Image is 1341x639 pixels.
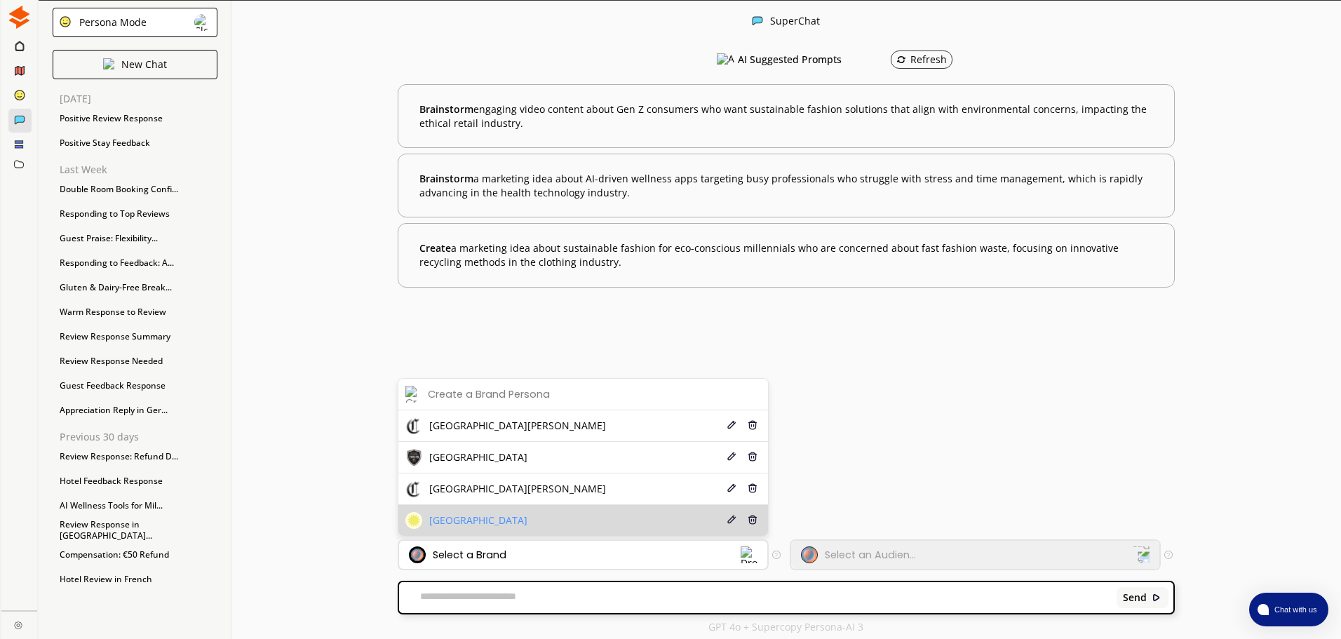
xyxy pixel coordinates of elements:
[53,400,217,421] div: Appreciation Reply in Ger...
[1123,592,1147,603] b: Send
[725,450,739,466] button: Edit Icon
[60,93,217,105] p: [DATE]
[741,546,757,563] img: Dropdown Icon
[53,593,217,614] div: Hotel Review: Guest Reply
[752,15,763,27] img: Close
[60,164,217,175] p: Last Week
[1,611,37,635] a: Close
[896,55,906,65] img: Refresh
[746,450,761,466] button: Delete Icon
[53,569,217,590] div: Hotel Review in French
[725,481,739,497] button: Edit Icon
[896,54,947,65] div: Refresh
[53,108,217,129] div: Positive Review Response
[14,621,22,629] img: Close
[727,483,736,493] img: Edit Icon
[53,375,217,396] div: Guest Feedback Response
[725,418,739,434] button: Edit Icon
[801,546,818,563] img: Audience Icon
[738,49,842,70] h3: AI Suggested Prompts
[746,481,761,497] button: Delete Icon
[419,172,473,185] span: Brainstorm
[53,203,217,224] div: Responding to Top Reviews
[429,420,606,431] span: [GEOGRAPHIC_DATA][PERSON_NAME]
[405,417,422,434] img: Brand Icon
[53,544,217,565] div: Compensation: €50 Refund
[1164,551,1173,559] img: Tooltip Icon
[53,326,217,347] div: Review Response Summary
[825,549,916,560] div: Select an Audien...
[405,449,422,466] img: Brand Icon
[53,277,217,298] div: Gluten & Dairy-Free Break...
[419,172,1152,199] b: a marketing idea about AI-driven wellness apps targeting busy professionals who struggle with str...
[405,512,422,529] img: Brand Icon
[74,17,147,28] div: Persona Mode
[121,59,167,70] p: New Chat
[727,515,736,525] img: Edit Icon
[429,515,527,526] span: [GEOGRAPHIC_DATA]
[53,228,217,249] div: Guest Praise: Flexibility...
[428,389,550,400] div: Create a Brand Persona
[53,495,217,516] div: AI Wellness Tools for Mil...
[53,471,217,492] div: Hotel Feedback Response
[433,549,506,560] div: Select a Brand
[419,241,1152,269] b: a marketing idea about sustainable fashion for eco-conscious millennials who are concerned about ...
[419,102,1152,130] b: engaging video content about Gen Z consumers who want sustainable fashion solutions that align wi...
[746,418,761,434] button: Delete Icon
[53,520,217,541] div: Review Response in [GEOGRAPHIC_DATA]...
[748,452,757,462] img: Delete Icon
[8,6,31,29] img: Close
[53,351,217,372] div: Review Response Needed
[429,452,527,463] span: [GEOGRAPHIC_DATA]
[727,452,736,462] img: Edit Icon
[725,513,739,529] button: Edit Icon
[60,431,217,443] p: Previous 30 days
[53,446,217,467] div: Review Response: Refund D...
[1152,593,1161,603] img: Close
[59,15,72,28] img: Close
[748,483,757,493] img: Delete Icon
[1249,593,1328,626] button: atlas-launcher
[1132,546,1150,564] img: Dropdown Icon
[53,179,217,200] div: Double Room Booking Confi...
[708,621,863,633] p: GPT 4o + Supercopy Persona-AI 3
[53,302,217,323] div: Warm Response to Review
[748,420,757,430] img: Delete Icon
[103,58,114,69] img: Close
[1269,604,1320,615] span: Chat with us
[405,480,422,497] img: Brand Icon
[772,551,781,559] img: Tooltip Icon
[194,14,211,31] img: Close
[746,513,761,529] button: Delete Icon
[727,420,736,430] img: Edit Icon
[748,515,757,525] img: Delete Icon
[405,386,422,403] img: Create Icon
[419,102,473,116] span: Brainstorm
[770,15,820,29] div: SuperChat
[53,133,217,154] div: Positive Stay Feedback
[53,253,217,274] div: Responding to Feedback: A...
[429,483,606,495] span: [GEOGRAPHIC_DATA][PERSON_NAME]
[409,546,426,563] img: Brand Icon
[419,241,451,255] span: Create
[717,53,734,66] img: AI Suggested Prompts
